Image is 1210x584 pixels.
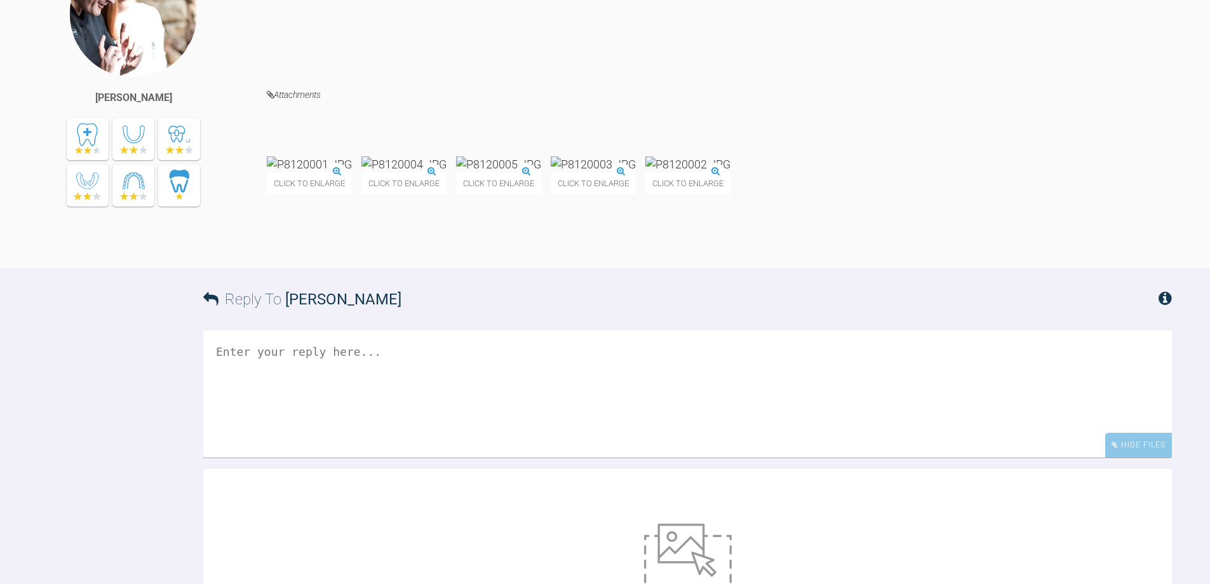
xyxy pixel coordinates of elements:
[267,172,352,194] span: Click to enlarge
[95,90,172,106] div: [PERSON_NAME]
[551,156,636,172] img: P8120003.JPG
[456,172,541,194] span: Click to enlarge
[645,172,730,194] span: Click to enlarge
[267,87,1172,103] h4: Attachments
[361,156,447,172] img: P8120004.JPG
[203,287,401,311] h3: Reply To
[267,156,352,172] img: P8120001.JPG
[285,290,401,308] span: [PERSON_NAME]
[645,156,730,172] img: P8120002.JPG
[551,172,636,194] span: Click to enlarge
[1105,433,1172,458] div: Hide Files
[456,156,541,172] img: P8120005.JPG
[361,172,447,194] span: Click to enlarge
